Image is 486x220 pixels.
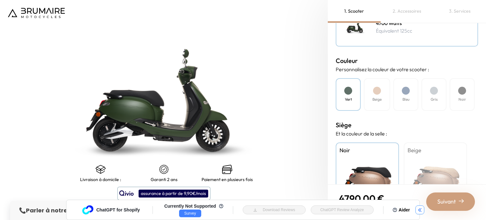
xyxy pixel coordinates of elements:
p: Garanti 2 ans [151,177,178,182]
p: Et la couleur de la selle : [336,130,478,137]
h4: 4700 Watts [376,19,412,27]
img: Scooter [340,11,371,43]
p: Équivalent 125cc [376,27,412,35]
h4: Bleu [402,97,409,102]
h3: Siège [336,120,478,130]
p: Personnalisez la couleur de votre scooter : [336,66,478,73]
h4: Noir [340,146,395,154]
span: Suivant [437,197,456,206]
p: Livraison à domicile : [80,177,121,182]
img: Logo de Brumaire [8,8,65,18]
h4: Noir [458,97,466,102]
p: 4790,00 € [339,193,390,204]
img: right-arrow-2.png [459,198,464,204]
img: certificat-de-garantie.png [159,164,169,174]
h4: Beige [408,146,463,154]
img: logo qivio [119,190,134,197]
img: shipping.png [96,164,106,174]
img: credit-cards.png [222,164,232,174]
h4: Vert [345,97,352,102]
h3: Couleur [336,56,478,66]
h4: Beige [372,97,382,102]
div: assurance à partir de 9,90€/mois [139,190,208,198]
button: assurance à partir de 9,90€/mois [117,187,210,200]
p: Paiement en plusieurs fois [202,177,253,182]
h4: Gris [431,97,438,102]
